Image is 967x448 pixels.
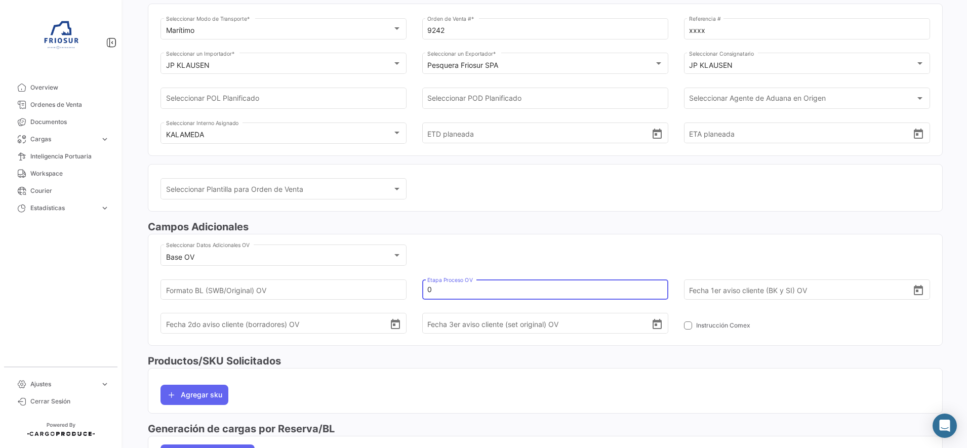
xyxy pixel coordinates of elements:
[30,203,96,213] span: Estadísticas
[100,380,109,389] span: expand_more
[30,117,109,127] span: Documentos
[8,165,113,182] a: Workspace
[166,253,194,261] mat-select-trigger: Base OV
[8,79,113,96] a: Overview
[30,152,109,161] span: Inteligencia Portuaria
[35,12,86,63] img: 6ea6c92c-e42a-4aa8-800a-31a9cab4b7b0.jpg
[689,61,733,69] mat-select-trigger: JP KLAUSEN
[427,61,498,69] mat-select-trigger: Pesquera Friosur SPA
[166,130,204,139] mat-select-trigger: KALAMEDA
[8,113,113,131] a: Documentos
[148,220,943,234] h3: Campos Adicionales
[689,96,915,105] span: Seleccionar Agente de Aduana en Origen
[30,135,96,144] span: Cargas
[696,321,750,330] span: Instrucción Comex
[166,61,210,69] mat-select-trigger: JP KLAUSEN
[30,100,109,109] span: Ordenes de Venta
[30,169,109,178] span: Workspace
[30,397,109,406] span: Cerrar Sesión
[100,203,109,213] span: expand_more
[651,318,663,329] button: Open calendar
[651,128,663,139] button: Open calendar
[30,83,109,92] span: Overview
[30,186,109,195] span: Courier
[166,187,392,195] span: Seleccionar Plantilla para Orden de Venta
[148,422,943,436] h3: Generación de cargas por Reserva/BL
[100,135,109,144] span: expand_more
[912,128,924,139] button: Open calendar
[8,182,113,199] a: Courier
[148,354,943,368] h3: Productos/SKU Solicitados
[389,318,401,329] button: Open calendar
[8,96,113,113] a: Ordenes de Venta
[166,26,194,34] mat-select-trigger: Marítimo
[30,380,96,389] span: Ajustes
[8,148,113,165] a: Inteligencia Portuaria
[160,385,228,405] button: Agregar sku
[933,414,957,438] div: Abrir Intercom Messenger
[912,284,924,295] button: Open calendar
